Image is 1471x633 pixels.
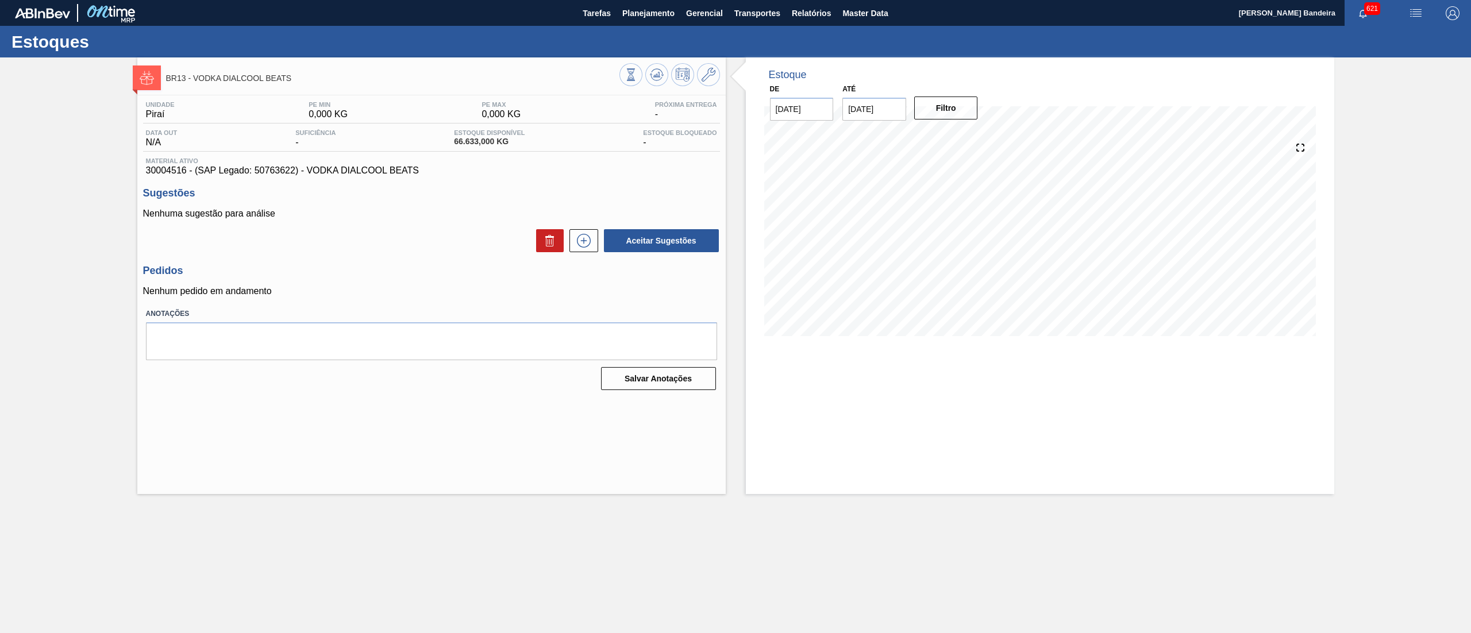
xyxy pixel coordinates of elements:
[601,367,716,390] button: Salvar Anotações
[309,109,348,119] span: 0,000 KG
[146,101,175,108] span: Unidade
[143,187,720,199] h3: Sugestões
[1345,5,1381,21] button: Notificações
[15,8,70,18] img: TNhmsLtSVTkK8tSr43FrP2fwEKptu5GPRR3wAAAABJRU5ErkJggg==
[640,129,719,148] div: -
[734,6,780,20] span: Transportes
[697,63,720,86] button: Ir ao Master Data / Geral
[166,74,619,83] span: BR13 - VODKA DIALCOOL BEATS
[792,6,831,20] span: Relatórios
[146,165,717,176] span: 30004516 - (SAP Legado: 50763622) - VODKA DIALCOOL BEATS
[643,129,717,136] span: Estoque Bloqueado
[622,6,675,20] span: Planejamento
[482,101,521,108] span: PE MAX
[583,6,611,20] span: Tarefas
[671,63,694,86] button: Programar Estoque
[143,286,720,296] p: Nenhum pedido em andamento
[598,228,720,253] div: Aceitar Sugestões
[686,6,723,20] span: Gerencial
[619,63,642,86] button: Visão Geral dos Estoques
[482,109,521,119] span: 0,000 KG
[292,129,338,148] div: -
[770,85,780,93] label: De
[604,229,719,252] button: Aceitar Sugestões
[146,129,178,136] span: Data out
[842,6,888,20] span: Master Data
[146,306,717,322] label: Anotações
[143,129,180,148] div: N/A
[1409,6,1423,20] img: userActions
[295,129,336,136] span: Suficiência
[146,109,175,119] span: Piraí
[11,35,215,48] h1: Estoques
[146,157,717,164] span: Material ativo
[645,63,668,86] button: Atualizar Gráfico
[140,71,154,85] img: Ícone
[454,137,525,146] span: 66.633,000 KG
[652,101,720,119] div: -
[309,101,348,108] span: PE MIN
[143,265,720,277] h3: Pedidos
[454,129,525,136] span: Estoque Disponível
[564,229,598,252] div: Nova sugestão
[1446,6,1460,20] img: Logout
[530,229,564,252] div: Excluir Sugestões
[143,209,720,219] p: Nenhuma sugestão para análise
[769,69,807,81] div: Estoque
[655,101,717,108] span: Próxima Entrega
[842,98,906,121] input: dd/mm/yyyy
[1364,2,1380,15] span: 621
[842,85,856,93] label: Até
[770,98,834,121] input: dd/mm/yyyy
[914,97,978,119] button: Filtro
